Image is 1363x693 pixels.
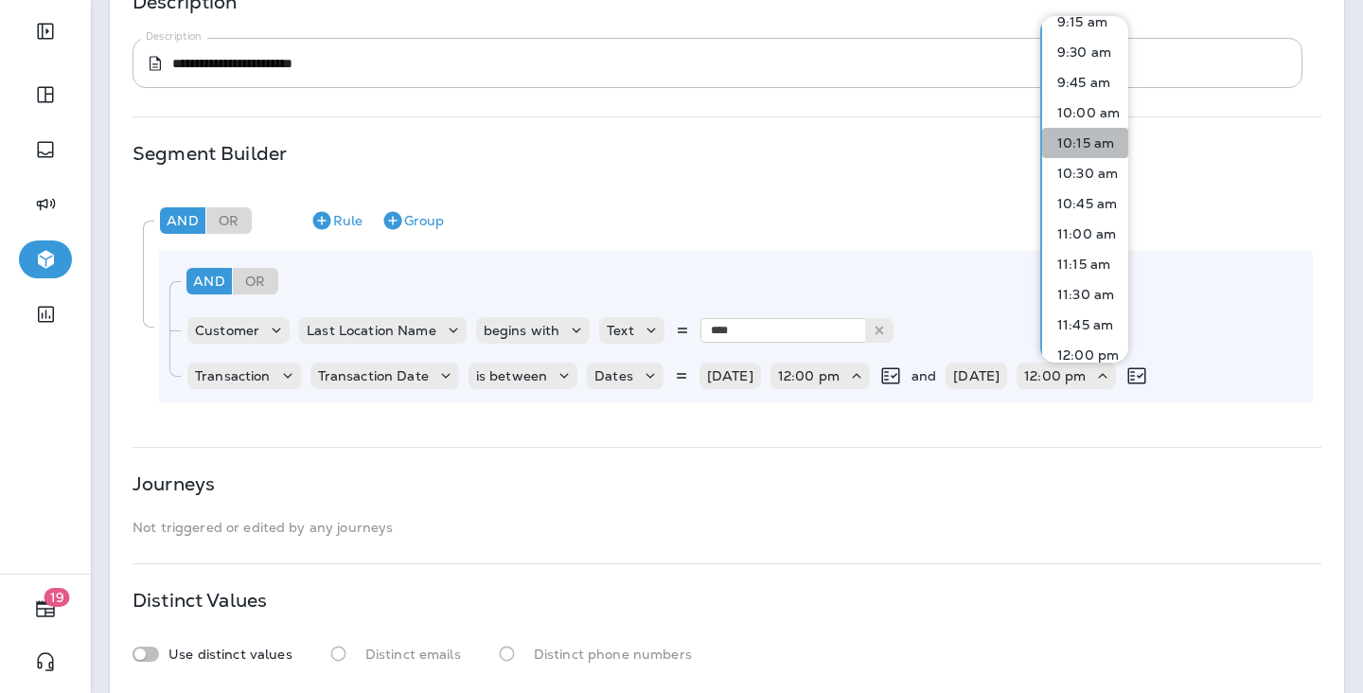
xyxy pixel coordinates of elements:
div: Or [233,268,278,294]
p: 11:30 am [1050,287,1114,302]
label: Description [146,29,202,44]
p: 9:45 am [1050,75,1110,90]
p: Journeys [133,476,215,491]
p: Not triggered or edited by any journeys [133,520,1321,535]
p: 12:00 pm [1024,368,1086,383]
p: 11:15 am [1050,257,1110,272]
p: 10:00 am [1050,105,1120,120]
div: And [160,207,205,234]
div: Or [206,207,252,234]
p: Segment Builder [133,146,287,161]
p: 10:45 am [1050,196,1117,211]
span: 19 [44,588,70,607]
button: 11:45 am [1042,310,1128,340]
p: [DATE] [707,368,753,383]
button: 10:15 am [1042,128,1128,158]
p: Distinct phone numbers [534,647,692,662]
button: 9:15 am [1042,7,1128,37]
p: Distinct emails [365,647,461,662]
p: Customer [195,323,259,338]
p: 12:00 pm [1050,347,1119,363]
button: 10:00 am [1042,98,1128,128]
p: Transaction Date [318,368,429,383]
p: 12:00 pm [778,368,840,383]
p: [DATE] [953,368,1000,383]
button: Expand Sidebar [19,12,72,50]
p: 11:45 am [1050,317,1113,332]
button: 10:30 am [1042,158,1128,188]
p: 9:30 am [1050,44,1111,60]
button: 9:45 am [1042,67,1128,98]
p: Text [607,323,634,338]
p: begins with [484,323,560,338]
button: 11:15 am [1042,249,1128,279]
p: 11:00 am [1050,226,1116,241]
p: 9:15 am [1050,14,1107,29]
button: 11:00 am [1042,219,1128,249]
button: 19 [19,590,72,628]
button: Rule [303,205,370,236]
button: 10:45 am [1042,188,1128,219]
p: Distinct Values [133,593,267,608]
button: 9:30 am [1042,37,1128,67]
div: And [186,268,232,294]
p: and [912,368,936,383]
p: 10:30 am [1050,166,1118,181]
button: 11:30 am [1042,279,1128,310]
p: Last Location Name [307,323,436,338]
p: Use distinct values [168,647,292,662]
p: Dates [594,368,633,383]
button: 12:00 pm [1042,340,1128,370]
button: Group [374,205,451,236]
p: Transaction [195,368,271,383]
p: is between [476,368,547,383]
p: 10:15 am [1050,135,1114,151]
